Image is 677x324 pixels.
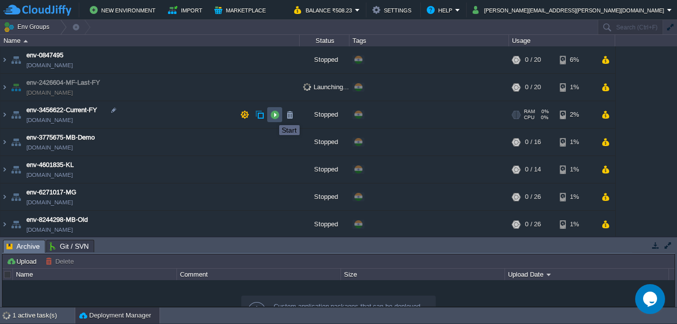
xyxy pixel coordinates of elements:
img: AMDAwAAAACH5BAEAAAAALAAAAAABAAEAAAICRAEAOw== [9,183,23,210]
img: AMDAwAAAACH5BAEAAAAALAAAAAABAAEAAAICRAEAOw== [9,211,23,238]
button: Deployment Manager [79,311,151,321]
img: AMDAwAAAACH5BAEAAAAALAAAAAABAAEAAAICRAEAOw== [0,211,8,238]
div: 1 active task(s) [12,308,75,324]
div: 1% [560,129,592,156]
div: Tags [350,35,508,46]
img: AMDAwAAAACH5BAEAAAAALAAAAAABAAEAAAICRAEAOw== [9,156,23,183]
div: 1% [560,183,592,210]
a: [DOMAIN_NAME] [26,88,73,98]
div: 0 / 16 [525,129,541,156]
div: 0 / 20 [525,46,541,73]
a: [DOMAIN_NAME] [26,60,73,70]
img: CloudJiffy [3,4,71,16]
div: Start [282,126,297,134]
img: AMDAwAAAACH5BAEAAAAALAAAAAABAAEAAAICRAEAOw== [9,129,23,156]
a: [DOMAIN_NAME] [26,225,73,235]
button: Delete [45,257,77,266]
img: AMDAwAAAACH5BAEAAAAALAAAAAABAAEAAAICRAEAOw== [9,46,23,73]
span: 0% [538,115,548,121]
div: Status [300,35,349,46]
div: 6% [560,46,592,73]
div: 0 / 14 [525,156,541,183]
img: AMDAwAAAACH5BAEAAAAALAAAAAABAAEAAAICRAEAOw== [0,156,8,183]
button: Settings [372,4,414,16]
button: [PERSON_NAME][EMAIL_ADDRESS][PERSON_NAME][DOMAIN_NAME] [473,4,667,16]
img: AMDAwAAAACH5BAEAAAAALAAAAAABAAEAAAICRAEAOw== [0,101,8,128]
div: Stopped [300,211,349,238]
span: Launching... [303,83,349,91]
div: 0 / 26 [525,211,541,238]
a: [DOMAIN_NAME] [26,197,73,207]
button: Env Groups [3,20,53,34]
div: 1% [560,211,592,238]
button: Upload [6,257,39,266]
span: Git / SVN [50,240,89,252]
span: RAM [524,109,535,115]
div: Stopped [300,46,349,73]
div: Stopped [300,129,349,156]
div: 2% [560,101,592,128]
a: env-3775675-MB-Demo [26,133,95,143]
a: env-0847495 [26,50,63,60]
div: Comment [177,269,340,280]
div: Custom application packages that can be deployed to your environments. [274,302,427,320]
div: 0 / 26 [525,183,541,210]
a: env-8244298-MB-Old [26,215,88,225]
a: env-6271017-MG [26,187,76,197]
span: Archive [6,240,40,253]
div: 1% [560,74,592,101]
div: Name [13,269,176,280]
button: Balance ₹508.23 [294,4,355,16]
div: Stopped [300,156,349,183]
img: AMDAwAAAACH5BAEAAAAALAAAAAABAAEAAAICRAEAOw== [0,129,8,156]
div: Usage [509,35,615,46]
img: AMDAwAAAACH5BAEAAAAALAAAAAABAAEAAAICRAEAOw== [0,46,8,73]
iframe: chat widget [635,284,667,314]
a: [DOMAIN_NAME] [26,143,73,153]
a: [DOMAIN_NAME] [26,115,73,125]
div: Stopped [300,101,349,128]
img: AMDAwAAAACH5BAEAAAAALAAAAAABAAEAAAICRAEAOw== [9,101,23,128]
button: New Environment [90,4,159,16]
img: AMDAwAAAACH5BAEAAAAALAAAAAABAAEAAAICRAEAOw== [9,74,23,101]
img: AMDAwAAAACH5BAEAAAAALAAAAAABAAEAAAICRAEAOw== [0,74,8,101]
div: Upload Date [506,269,669,280]
div: Stopped [300,183,349,210]
div: Name [1,35,299,46]
a: env-2426604-MF-Last-FY [26,78,100,88]
button: Help [427,4,455,16]
span: CPU [524,115,534,121]
a: env-3456622-Current-FY [26,105,97,115]
div: 1% [560,156,592,183]
button: Marketplace [214,4,269,16]
a: [DOMAIN_NAME] [26,170,73,180]
img: AMDAwAAAACH5BAEAAAAALAAAAAABAAEAAAICRAEAOw== [0,183,8,210]
div: Size [341,269,505,280]
button: Import [168,4,205,16]
a: env-4601835-KL [26,160,74,170]
div: 0 / 20 [525,74,541,101]
span: 0% [539,109,549,115]
img: AMDAwAAAACH5BAEAAAAALAAAAAABAAEAAAICRAEAOw== [23,40,28,42]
